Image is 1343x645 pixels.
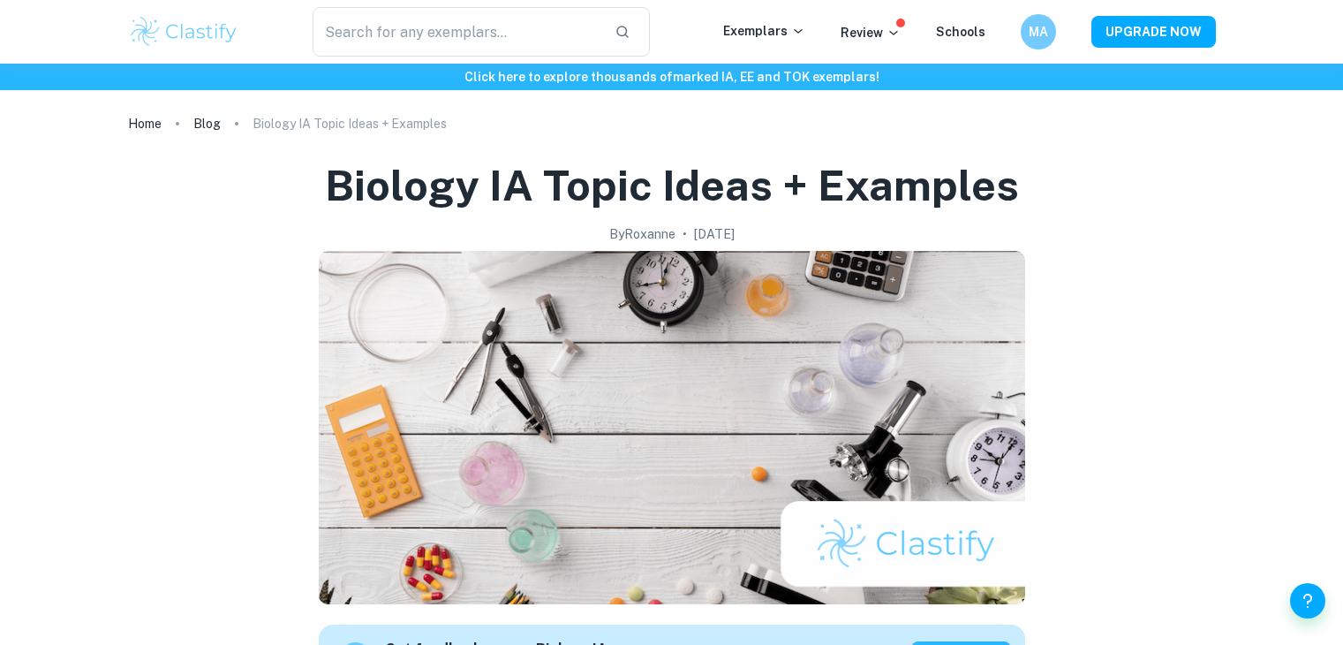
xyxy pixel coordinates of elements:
[683,224,687,244] p: •
[128,111,162,136] a: Home
[723,21,805,41] p: Exemplars
[694,224,735,244] h2: [DATE]
[325,157,1019,214] h1: Biology IA Topic Ideas + Examples
[313,7,601,57] input: Search for any exemplars...
[841,23,901,42] p: Review
[319,251,1025,604] img: Biology IA Topic Ideas + Examples cover image
[1028,22,1048,42] h6: MA
[1091,16,1216,48] button: UPGRADE NOW
[936,25,985,39] a: Schools
[609,224,675,244] h2: By Roxanne
[1021,14,1056,49] button: MA
[128,14,240,49] img: Clastify logo
[193,111,221,136] a: Blog
[253,114,447,133] p: Biology IA Topic Ideas + Examples
[1290,583,1325,618] button: Help and Feedback
[4,67,1339,87] h6: Click here to explore thousands of marked IA, EE and TOK exemplars !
